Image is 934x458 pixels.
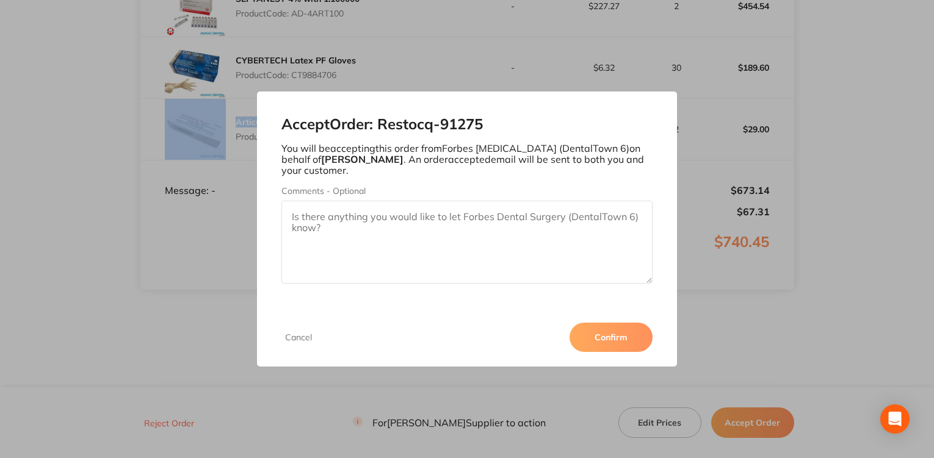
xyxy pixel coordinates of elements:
[281,186,653,196] label: Comments - Optional
[880,404,910,434] div: Open Intercom Messenger
[570,323,653,352] button: Confirm
[321,153,404,165] b: [PERSON_NAME]
[281,332,316,343] button: Cancel
[281,116,653,133] h2: Accept Order: Restocq- 91275
[281,143,653,176] p: You will be accepting this order from Forbes [MEDICAL_DATA] (DentalTown 6) on behalf of . An orde...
